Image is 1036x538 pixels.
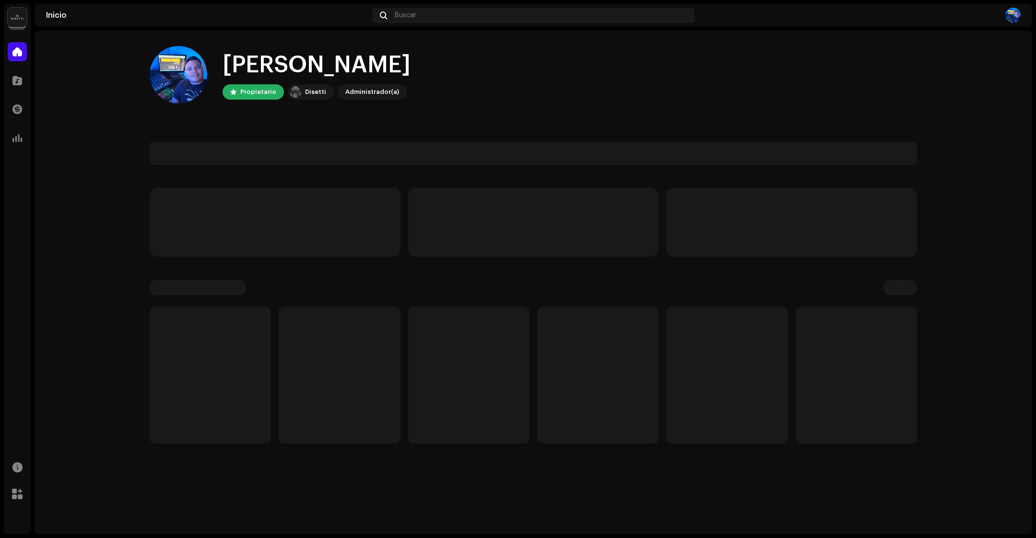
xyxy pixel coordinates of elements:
[345,86,399,98] div: Administrador(a)
[46,11,368,19] div: Inicio
[223,50,411,80] div: [PERSON_NAME]
[150,46,207,103] img: 339e9f92-2813-4bc7-8cd9-97d3bfe5c872
[290,86,301,98] img: 02a7c2d3-3c89-4098-b12f-2ff2945c95ee
[240,86,276,98] div: Propietario
[8,8,27,27] img: 02a7c2d3-3c89-4098-b12f-2ff2945c95ee
[305,86,326,98] div: Disetti
[395,11,416,19] span: Buscar
[1005,8,1021,23] img: 339e9f92-2813-4bc7-8cd9-97d3bfe5c872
